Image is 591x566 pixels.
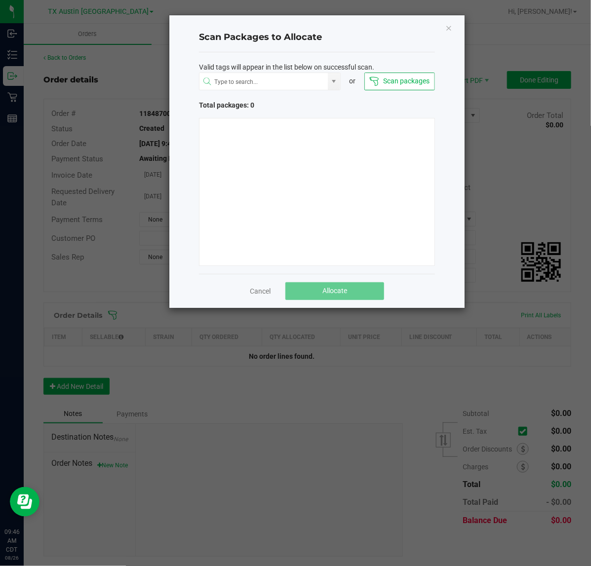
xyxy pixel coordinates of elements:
button: Allocate [285,282,384,300]
a: Cancel [250,286,271,296]
h4: Scan Packages to Allocate [199,31,435,44]
input: NO DATA FOUND [199,73,328,91]
div: or [341,76,364,86]
button: Close [445,22,452,34]
span: Total packages: 0 [199,100,317,111]
span: Valid tags will appear in the list below on successful scan. [199,62,374,73]
button: Scan packages [364,73,435,90]
span: Allocate [322,287,347,295]
iframe: Resource center [10,487,39,517]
